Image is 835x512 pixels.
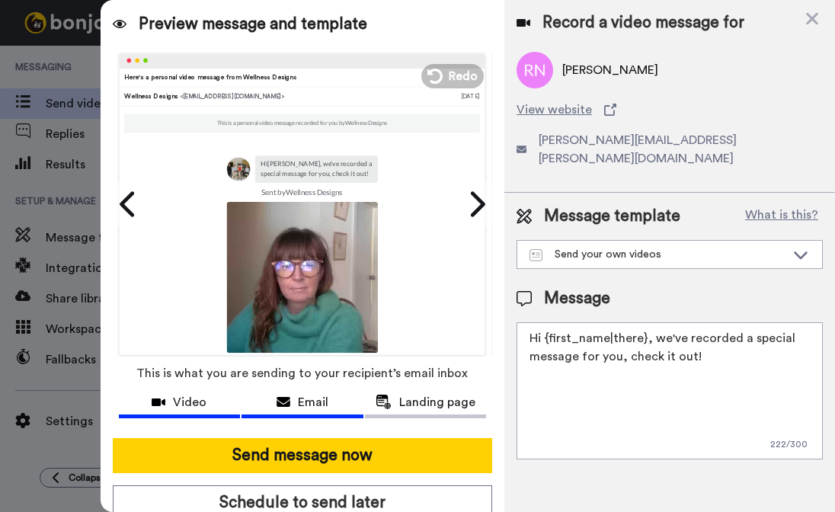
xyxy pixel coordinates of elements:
div: [DATE] [461,91,480,101]
td: Sent by Wellness Designs [227,183,378,202]
img: 39b86c4d-d072-4cd0-a29d-c4ae1ed2441f-1580358127.jpg [227,157,251,181]
p: This is a personal video message recorded for you by Wellness Designs [217,120,388,127]
a: View website [517,101,823,119]
span: View website [517,101,592,119]
img: 2Q== [227,201,378,352]
span: [PERSON_NAME][EMAIL_ADDRESS][PERSON_NAME][DOMAIN_NAME] [539,131,823,168]
textarea: Hi {first_name|there}, we've recorded a special message for you, check it out! [517,322,823,459]
span: Landing page [399,393,475,411]
button: What is this? [741,205,823,228]
span: Email [298,393,328,411]
span: This is what you are sending to your recipient’s email inbox [136,357,468,390]
span: Message template [544,205,680,228]
span: Message [544,287,610,310]
p: Hi [PERSON_NAME] , we've recorded a special message for you, check it out! [261,159,372,178]
div: Send your own videos [529,247,785,262]
span: Video [173,393,206,411]
button: Send message now [113,438,492,473]
img: Message-temps.svg [529,249,542,261]
div: Wellness Designs [124,91,461,101]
